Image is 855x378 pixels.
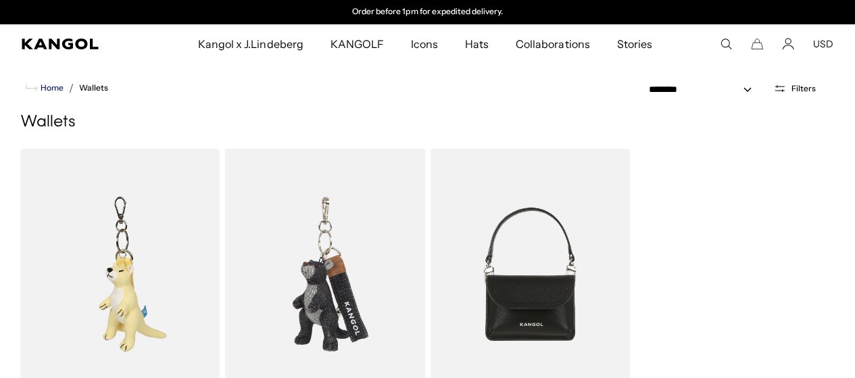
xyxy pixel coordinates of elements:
a: Kangol x J.Lindeberg [185,24,317,64]
a: Stories [603,24,665,64]
li: / [64,80,74,96]
select: Sort by: Featured [643,82,765,97]
button: Cart [751,38,763,50]
a: Wallets [79,83,108,93]
span: Hats [465,24,489,64]
span: Icons [411,24,438,64]
a: Hats [451,24,502,64]
span: Stories [616,24,652,64]
slideshow-component: Announcement bar [289,7,567,18]
span: Filters [791,84,816,93]
a: Account [782,38,794,50]
h1: Wallets [20,112,835,133]
a: Kangol [22,39,130,49]
p: Order before 1pm for expedited delivery. [352,7,503,18]
a: Home [26,82,64,94]
span: Collaborations [516,24,589,64]
button: USD [813,38,833,50]
span: Kangol x J.Lindeberg [198,24,303,64]
button: Open filters [765,82,824,95]
a: Icons [397,24,451,64]
span: KANGOLF [331,24,384,64]
a: Collaborations [502,24,603,64]
div: Announcement [289,7,567,18]
a: KANGOLF [317,24,397,64]
summary: Search here [720,38,732,50]
div: 2 of 2 [289,7,567,18]
span: Home [38,83,64,93]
